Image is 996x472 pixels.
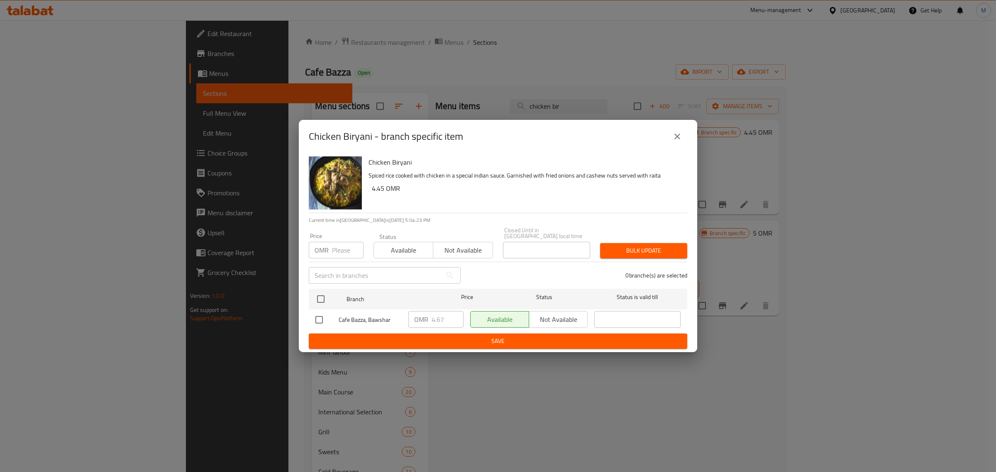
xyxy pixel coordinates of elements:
[309,267,442,284] input: Search in branches
[377,244,430,256] span: Available
[339,315,402,325] span: Cafe Bazza, Bawshar
[347,294,433,304] span: Branch
[332,242,364,258] input: Please enter price
[625,271,687,280] p: 0 branche(s) are selected
[372,182,681,194] h6: 4.45 OMR
[607,246,681,256] span: Bulk update
[439,292,495,302] span: Price
[432,311,464,328] input: Please enter price
[414,314,428,324] p: OMR
[437,244,489,256] span: Not available
[433,242,493,258] button: Not available
[369,156,681,168] h6: Chicken Biryani
[369,170,681,181] p: Spiced rice cooked with chicken in a special indian sauce. Garnished with fried onions and cashew...
[315,336,681,346] span: Save
[667,127,687,146] button: close
[309,156,362,209] img: Chicken Biryani
[315,245,329,255] p: OMR
[373,242,433,258] button: Available
[309,130,463,143] h2: Chicken Biryani - branch specific item
[501,292,588,302] span: Status
[600,243,687,258] button: Bulk update
[309,217,687,224] p: Current time in [GEOGRAPHIC_DATA] is [DATE] 5:04:23 PM
[309,333,687,349] button: Save
[594,292,681,302] span: Status is valid till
